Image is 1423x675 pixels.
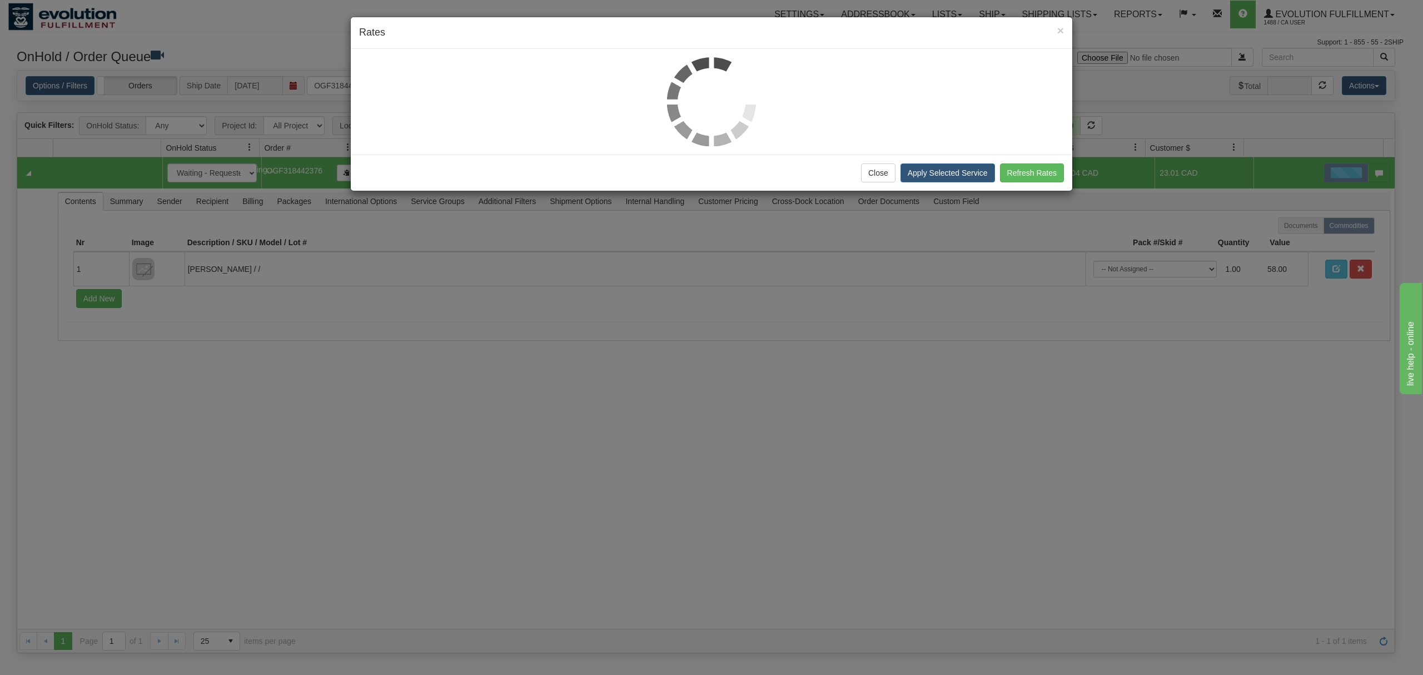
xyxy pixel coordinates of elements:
div: live help - online [8,7,103,20]
h4: Rates [359,26,1064,40]
img: loader.gif [667,57,756,146]
button: Close [861,163,895,182]
iframe: chat widget [1397,281,1422,394]
button: Close [1057,24,1064,36]
button: Refresh Rates [1000,163,1064,182]
span: × [1057,24,1064,37]
button: Apply Selected Service [900,163,995,182]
